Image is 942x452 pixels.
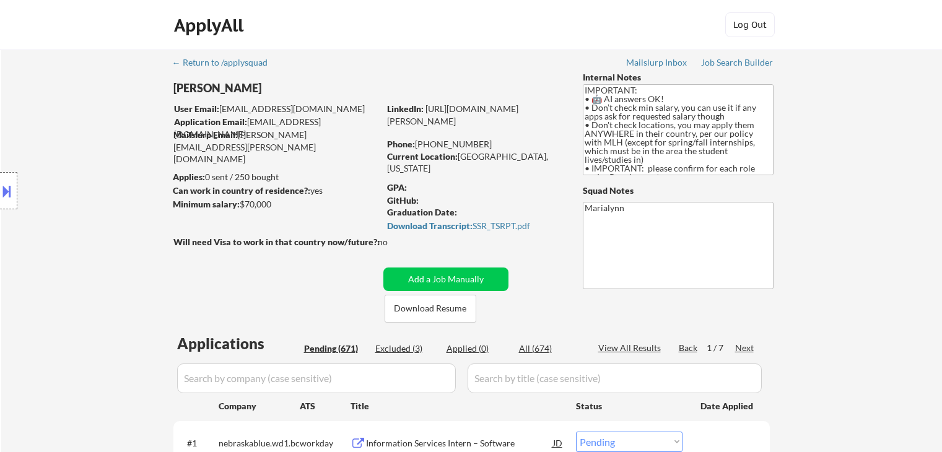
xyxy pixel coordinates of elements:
[219,400,300,412] div: Company
[383,267,508,291] button: Add a Job Manually
[173,185,310,196] strong: Can work in country of residence?:
[387,221,559,233] a: Download Transcript:SSR_TSRPT.pdf
[701,58,774,70] a: Job Search Builder
[177,363,456,393] input: Search by company (case sensitive)
[351,400,564,412] div: Title
[725,12,775,37] button: Log Out
[173,237,380,247] strong: Will need Visa to work in that country now/future?:
[173,129,379,165] div: [PERSON_NAME][EMAIL_ADDRESS][PERSON_NAME][DOMAIN_NAME]
[468,363,762,393] input: Search by title (case sensitive)
[447,342,508,355] div: Applied (0)
[174,116,379,140] div: [EMAIL_ADDRESS][DOMAIN_NAME]
[172,58,279,70] a: ← Return to /applysquad
[701,58,774,67] div: Job Search Builder
[187,437,209,450] div: #1
[387,207,457,217] strong: Graduation Date:
[174,15,247,36] div: ApplyAll
[173,198,379,211] div: $70,000
[387,195,419,206] strong: GitHub:
[626,58,688,67] div: Mailslurp Inbox
[387,182,407,193] strong: GPA:
[300,437,351,450] div: workday
[174,103,379,115] div: [EMAIL_ADDRESS][DOMAIN_NAME]
[378,236,413,248] div: no
[626,58,688,70] a: Mailslurp Inbox
[707,342,735,354] div: 1 / 7
[583,71,774,84] div: Internal Notes
[173,171,379,183] div: 0 sent / 250 bought
[387,220,473,231] strong: Download Transcript:
[300,400,351,412] div: ATS
[387,139,415,149] strong: Phone:
[172,58,279,67] div: ← Return to /applysquad
[173,185,375,197] div: yes
[177,336,300,351] div: Applications
[598,342,665,354] div: View All Results
[679,342,699,354] div: Back
[387,103,424,114] strong: LinkedIn:
[387,103,518,126] a: [URL][DOMAIN_NAME][PERSON_NAME]
[519,342,581,355] div: All (674)
[387,151,458,162] strong: Current Location:
[385,295,476,323] button: Download Resume
[387,222,559,230] div: SSR_TSRPT.pdf
[576,394,683,417] div: Status
[387,138,562,150] div: [PHONE_NUMBER]
[735,342,755,354] div: Next
[387,150,562,175] div: [GEOGRAPHIC_DATA], [US_STATE]
[700,400,755,412] div: Date Applied
[375,342,437,355] div: Excluded (3)
[304,342,366,355] div: Pending (671)
[173,80,428,96] div: [PERSON_NAME]
[583,185,774,197] div: Squad Notes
